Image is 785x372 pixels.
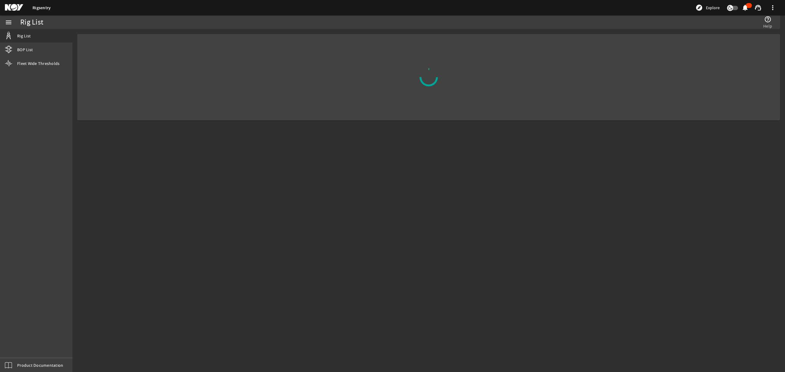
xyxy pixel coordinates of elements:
[5,19,12,26] mat-icon: menu
[741,4,749,11] mat-icon: notifications
[17,60,59,66] span: Fleet Wide Thresholds
[33,5,51,11] a: Rigsentry
[17,362,63,368] span: Product Documentation
[693,3,722,13] button: Explore
[17,47,33,53] span: BOP List
[765,0,780,15] button: more_vert
[764,16,772,23] mat-icon: help_outline
[763,23,772,29] span: Help
[706,5,720,11] span: Explore
[20,19,43,25] div: Rig List
[754,4,762,11] mat-icon: support_agent
[695,4,703,11] mat-icon: explore
[17,33,31,39] span: Rig List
